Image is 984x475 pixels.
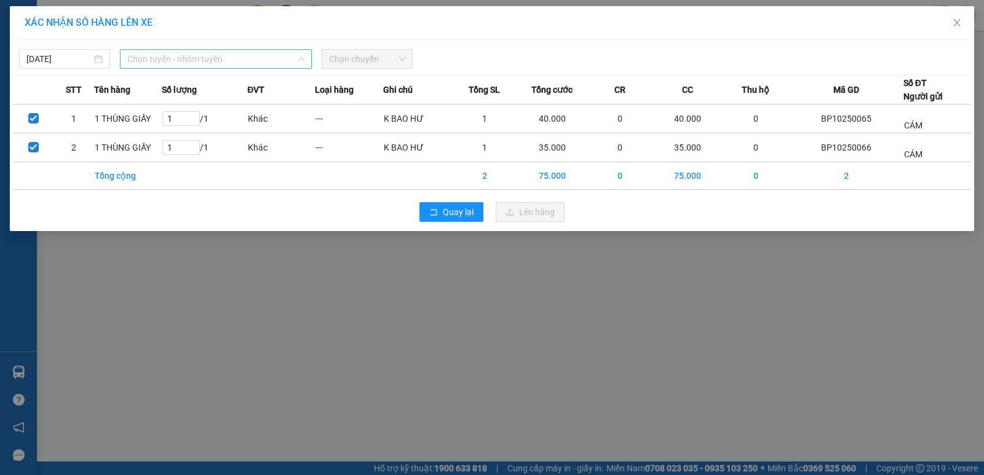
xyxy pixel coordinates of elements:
[654,162,721,190] td: 75.000
[682,83,693,96] span: CC
[451,162,518,190] td: 2
[429,208,438,218] span: rollback
[5,66,114,78] span: 0939611309 -
[25,24,162,36] span: VP [GEOGRAPHIC_DATA] -
[41,7,143,18] strong: BIÊN NHẬN GỬI HÀNG
[451,133,518,162] td: 1
[721,162,789,190] td: 0
[94,104,162,133] td: 1 THÙNG GIẤY
[469,83,500,96] span: Tổng SL
[5,24,180,36] p: GỬI:
[833,83,859,96] span: Mã GD
[383,104,451,133] td: K BAO HƯ
[518,133,586,162] td: 35.000
[531,83,573,96] span: Tổng cước
[26,52,92,66] input: 13/10/2025
[66,83,82,96] span: STT
[94,162,162,190] td: Tổng cộng
[903,76,943,103] div: Số ĐT Người gửi
[298,55,305,63] span: down
[654,133,721,162] td: 35.000
[66,66,114,78] span: ÚT THANH
[419,202,483,222] button: rollbackQuay lại
[94,83,130,96] span: Tên hàng
[586,104,654,133] td: 0
[5,41,180,65] p: NHẬN:
[54,133,94,162] td: 2
[790,162,903,190] td: 2
[586,162,654,190] td: 0
[586,133,654,162] td: 0
[140,24,162,36] span: CÁM
[721,133,789,162] td: 0
[5,80,78,92] span: GIAO:
[721,104,789,133] td: 0
[654,104,721,133] td: 40.000
[742,83,769,96] span: Thu hộ
[5,41,124,65] span: VP [PERSON_NAME] ([GEOGRAPHIC_DATA])
[904,149,922,159] span: CÁM
[614,83,625,96] span: CR
[329,50,405,68] span: Chọn chuyến
[32,80,78,92] span: K BAO HƯ
[790,104,903,133] td: BP10250065
[451,104,518,133] td: 1
[518,104,586,133] td: 40.000
[127,50,304,68] span: Chọn tuyến - nhóm tuyến
[383,133,451,162] td: K BAO HƯ
[54,104,94,133] td: 1
[94,133,162,162] td: 1 THÙNG GIẤY
[25,17,153,28] span: XÁC NHẬN SỐ HÀNG LÊN XE
[904,120,922,130] span: CÁM
[952,18,962,28] span: close
[940,6,974,41] button: Close
[443,205,474,219] span: Quay lại
[790,133,903,162] td: BP10250066
[496,202,565,222] button: uploadLên hàng
[518,162,586,190] td: 75.000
